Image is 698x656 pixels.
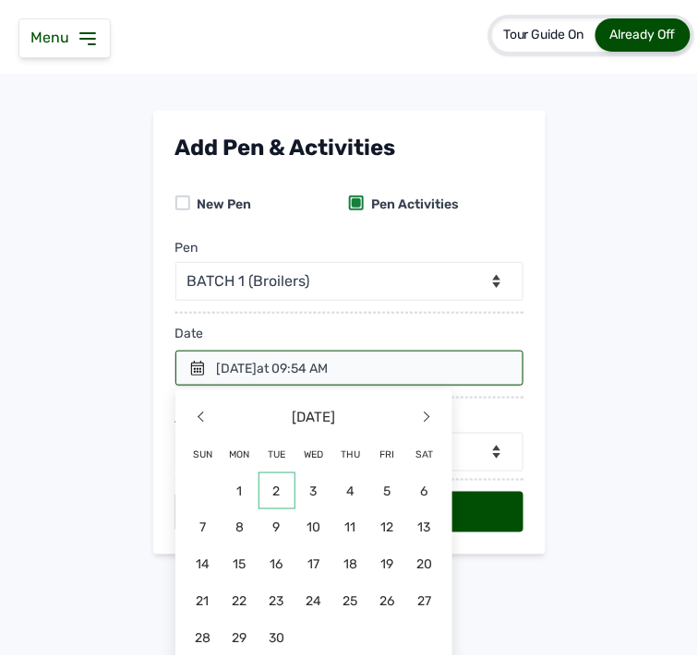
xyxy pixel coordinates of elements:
span: 2 [259,472,295,509]
span: Fri [369,435,406,472]
span: 13 [406,509,443,546]
span: Thu [332,435,369,472]
div: Pen [175,239,199,257]
a: Menu [30,29,99,46]
span: Menu [30,29,77,46]
span: 11 [332,509,369,546]
div: New Pen [190,196,252,214]
span: 10 [295,509,332,546]
span: Sat [406,435,443,472]
span: Tue [259,435,295,472]
span: at 09:54 AM [258,361,329,376]
span: 5 [369,472,406,509]
span: 19 [369,546,406,583]
div: [DATE] [217,360,329,378]
span: 16 [259,546,295,583]
div: Add Pen & Activities [175,133,523,162]
span: 18 [332,546,369,583]
span: < [185,399,222,435]
span: Sun [185,435,222,472]
span: 7 [185,509,222,546]
span: Tour Guide On [503,27,584,42]
span: 8 [222,509,259,546]
span: 6 [406,472,443,509]
div: Date [175,314,523,351]
span: 21 [185,583,222,620]
span: 1 [222,472,259,509]
span: 4 [332,472,369,509]
span: 12 [369,509,406,546]
span: Already Off [610,27,676,42]
span: 25 [332,583,369,620]
span: 15 [222,546,259,583]
span: 26 [369,583,406,620]
span: 3 [295,472,332,509]
span: 27 [406,583,443,620]
span: 9 [259,509,295,546]
span: > [406,399,443,435]
span: Mon [222,435,259,472]
span: 22 [222,583,259,620]
span: 23 [259,583,295,620]
span: [DATE] [222,399,406,435]
span: 17 [295,546,332,583]
span: 20 [406,546,443,583]
span: Wed [295,435,332,472]
span: 14 [185,546,222,583]
span: 24 [295,583,332,620]
div: Pen Activities [364,196,459,214]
